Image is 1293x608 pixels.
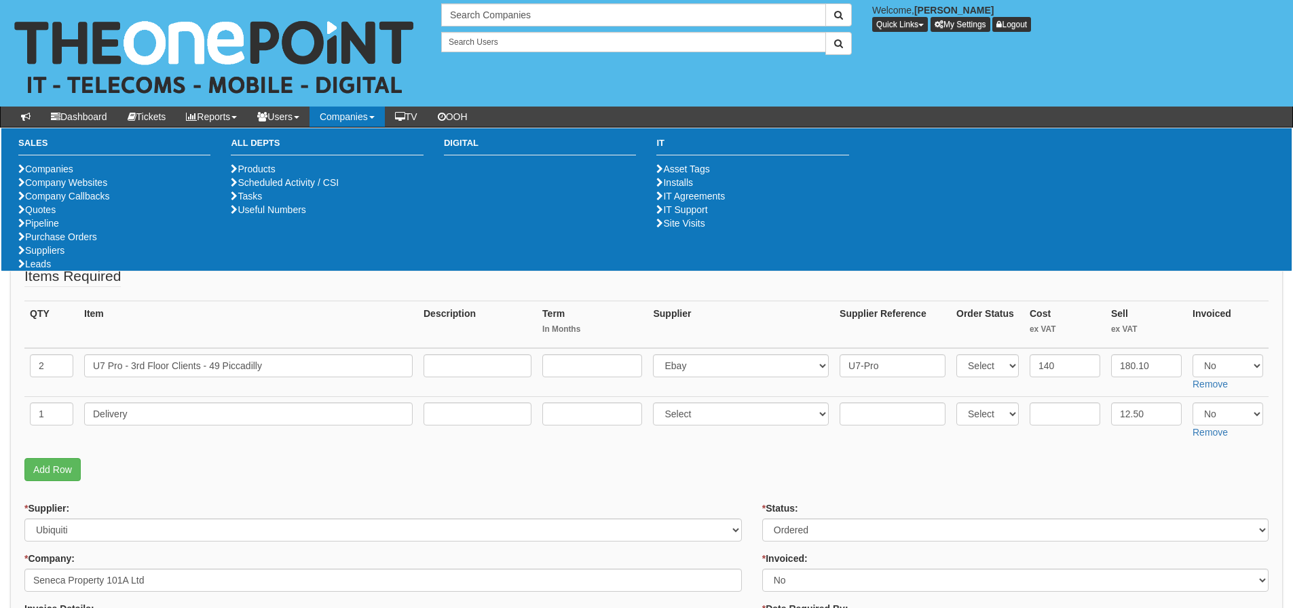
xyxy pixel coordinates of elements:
[24,266,121,287] legend: Items Required
[441,3,826,26] input: Search Companies
[231,204,305,215] a: Useful Numbers
[24,552,75,565] label: Company:
[247,107,310,127] a: Users
[310,107,385,127] a: Companies
[1106,301,1187,348] th: Sell
[992,17,1031,32] a: Logout
[951,301,1024,348] th: Order Status
[24,501,69,515] label: Supplier:
[441,32,826,52] input: Search Users
[24,301,79,348] th: QTY
[18,259,51,269] a: Leads
[656,164,709,174] a: Asset Tags
[914,5,994,16] b: [PERSON_NAME]
[537,301,648,348] th: Term
[18,204,56,215] a: Quotes
[428,107,478,127] a: OOH
[18,231,97,242] a: Purchase Orders
[231,177,339,188] a: Scheduled Activity / CSI
[762,501,798,515] label: Status:
[1024,301,1106,348] th: Cost
[862,3,1293,32] div: Welcome,
[418,301,537,348] th: Description
[444,138,636,155] h3: Digital
[24,458,81,481] a: Add Row
[542,324,642,335] small: In Months
[656,191,725,202] a: IT Agreements
[648,301,834,348] th: Supplier
[1030,324,1100,335] small: ex VAT
[1193,427,1228,438] a: Remove
[872,17,928,32] button: Quick Links
[931,17,990,32] a: My Settings
[79,301,418,348] th: Item
[231,191,262,202] a: Tasks
[1187,301,1269,348] th: Invoiced
[41,107,117,127] a: Dashboard
[18,177,107,188] a: Company Websites
[18,138,210,155] h3: Sales
[117,107,176,127] a: Tickets
[1193,379,1228,389] a: Remove
[656,218,705,229] a: Site Visits
[176,107,247,127] a: Reports
[231,138,423,155] h3: All Depts
[762,552,808,565] label: Invoiced:
[656,177,693,188] a: Installs
[385,107,428,127] a: TV
[656,204,707,215] a: IT Support
[231,164,275,174] a: Products
[18,164,73,174] a: Companies
[834,301,951,348] th: Supplier Reference
[1111,324,1182,335] small: ex VAT
[18,245,64,256] a: Suppliers
[656,138,848,155] h3: IT
[18,191,110,202] a: Company Callbacks
[18,218,59,229] a: Pipeline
